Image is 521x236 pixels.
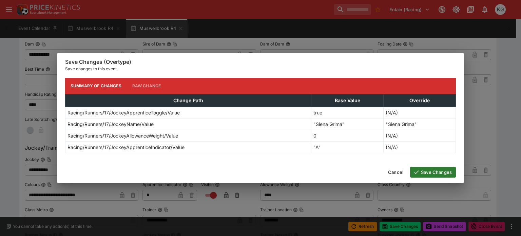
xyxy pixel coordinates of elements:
p: Racing/Runners/17/JockeyName/Value [67,121,154,128]
p: Racing/Runners/17/JockeyApprenticeIndicator/Value [67,144,185,151]
td: (N/A) [384,130,456,141]
button: Summary of Changes [65,78,127,94]
th: Change Path [65,94,311,107]
h6: Save Changes (Overtype) [65,58,456,66]
td: "Siena Grima" [384,118,456,130]
th: Base Value [311,94,384,107]
button: Raw Change [127,78,167,94]
td: (N/A) [384,141,456,153]
p: Save changes to this event. [65,66,456,72]
p: Racing/Runners/17/JockeyAllowanceWeight/Value [67,132,178,139]
p: Racing/Runners/17/JockeyApprenticeToggle/Value [67,109,180,116]
td: "A" [311,141,384,153]
td: "Siena Grima" [311,118,384,130]
td: true [311,107,384,118]
td: 0 [311,130,384,141]
th: Override [384,94,456,107]
button: Save Changes [410,167,456,178]
button: Cancel [384,167,407,178]
td: (N/A) [384,107,456,118]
